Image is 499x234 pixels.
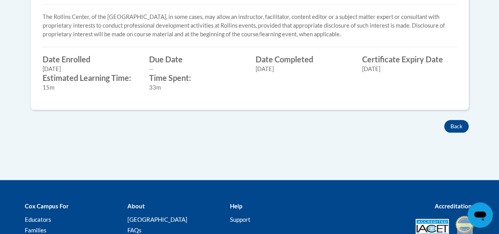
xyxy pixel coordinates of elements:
a: Educators [25,216,51,223]
label: Estimated Learning Time: [43,73,137,82]
div: [DATE] [43,65,137,73]
div: [DATE] [256,65,350,73]
a: Families [25,227,47,234]
div: 15m [43,83,137,92]
div: -- [149,65,244,73]
label: Certificate Expiry Date [362,55,457,64]
label: Date Completed [256,55,350,64]
b: Help [230,202,242,210]
b: Accreditations [435,202,475,210]
label: Due Date [149,55,244,64]
b: About [127,202,144,210]
b: Cox Campus For [25,202,69,210]
button: Back [444,120,469,133]
iframe: Button to launch messaging window [467,202,493,228]
a: FAQs [127,227,141,234]
div: 33m [149,83,244,92]
a: Support [230,216,250,223]
div: [DATE] [362,65,457,73]
label: Date Enrolled [43,55,137,64]
p: The Rollins Center, of the [GEOGRAPHIC_DATA], in some cases, may allow an instructor, facilitator... [43,13,457,39]
label: Time Spent: [149,73,244,82]
a: [GEOGRAPHIC_DATA] [127,216,187,223]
